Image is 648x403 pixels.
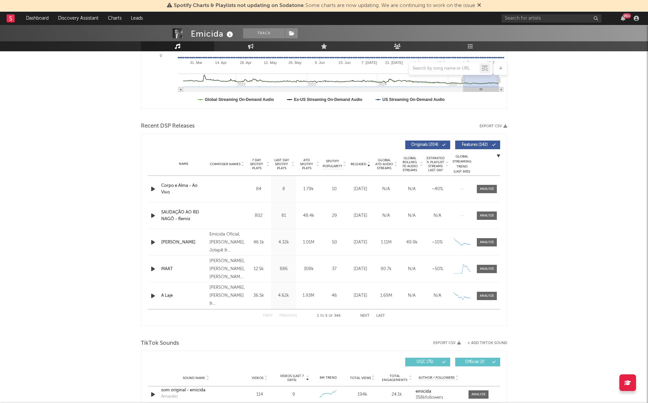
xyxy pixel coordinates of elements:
span: Total Engagements [381,374,408,382]
a: Dashboard [21,12,53,25]
div: 29 [323,212,346,219]
div: 1.79k [298,186,319,193]
button: Originals(204) [405,141,450,149]
div: 1.69M [375,292,397,299]
div: 48.4k [298,212,319,219]
div: [DATE] [349,239,372,246]
a: SAUDAÇÃO AO REI NAGÔ - Remix [161,209,206,222]
div: Emicida [191,28,235,39]
span: Videos [252,376,263,380]
div: 50 [323,239,346,246]
a: Corpo e Alma - Ao Vivo [161,183,206,196]
div: N/A [375,212,397,219]
div: [PERSON_NAME], [PERSON_NAME], [PERSON_NAME], [PERSON_NAME], [PERSON_NAME] e [PERSON_NAME] +1 others [209,257,244,281]
button: + Add TikTok Sound [468,341,507,345]
button: UGC(75) [405,358,450,366]
div: N/A [401,266,423,272]
div: 81 [273,212,294,219]
div: Global Streaming Trend (Last 60D) [452,154,472,174]
text: 14. Apr [215,61,227,65]
span: Last Day Spotify Plays [273,158,290,170]
span: Spotify Popularity [323,159,342,169]
div: 99 + [623,13,631,18]
span: Spotify Charts & Playlists not updating on Sodatone [174,3,304,8]
button: + Add TikTok Sound [461,341,507,345]
div: 36.5k [248,292,269,299]
div: 1 5 346 [310,312,347,320]
span: Videos (last 7 days) [278,374,305,382]
span: Global Rolling 7D Audio Streams [401,156,419,172]
text: 15. Sep [486,61,499,65]
div: 802 [248,212,269,219]
div: Emicida Oficial, [PERSON_NAME], Jotapê & [PERSON_NAME] [209,230,244,254]
div: 194k [347,391,378,398]
text: 9. Jun [315,61,325,65]
div: [DATE] [349,212,372,219]
div: 46 [323,292,346,299]
div: N/A [375,186,397,193]
button: Next [360,314,370,318]
div: 9 [292,391,295,398]
span: Estimated % Playlist Streams Last Day [426,156,445,172]
span: ATD Spotify Plays [298,158,315,170]
span: of [329,314,333,317]
button: First [263,314,273,318]
text: US Streaming On-Demand Audio [382,97,445,102]
span: Released [351,162,366,166]
text: 28. Apr [240,61,251,65]
a: som original - emicida [161,387,231,394]
strong: emicida [416,389,431,394]
button: Features(142) [455,141,500,149]
div: ~ 40 % [426,186,449,193]
span: to [320,314,324,317]
a: Charts [103,12,126,25]
div: 12.5k [248,266,269,272]
button: Export CSV [480,124,507,128]
a: Discovery Assistant [53,12,103,25]
div: N/A [426,292,449,299]
div: N/A [401,212,423,219]
button: Last [376,314,385,318]
div: [PERSON_NAME], [PERSON_NAME] & [PERSON_NAME] [209,284,244,308]
div: 308k [298,266,319,272]
div: ~ 50 % [426,266,449,272]
div: 1.01M [298,239,319,246]
div: Amarelo [161,393,178,400]
div: ~ 10 % [426,239,449,246]
text: 18. Aug [437,61,450,65]
a: MAAT [161,266,206,272]
div: 24.1k [381,391,412,398]
div: 886 [273,266,294,272]
text: Ex-US Streaming On-Demand Audio [294,97,363,102]
div: 358k followers [416,395,462,400]
span: Composer Names [210,162,240,166]
div: 6M Trend [313,375,344,380]
button: Export CSV [433,341,461,345]
a: [PERSON_NAME] [161,239,206,246]
div: 10 [323,186,346,193]
button: Official(2) [455,358,500,366]
span: Global ATD Audio Streams [375,158,393,170]
span: TikTok Sounds [141,339,179,347]
div: Name [161,162,206,167]
div: 4.32k [273,239,294,246]
input: Search by song name or URL [409,66,480,71]
span: Features ( 142 ) [460,143,490,147]
text: 26. May [289,61,302,65]
div: N/A [401,292,423,299]
div: [DATE] [349,292,372,299]
text: 23. Jun [339,61,351,65]
a: emicida [416,389,462,394]
span: Author / Followers [419,376,455,380]
div: 49.9k [401,239,423,246]
a: A Laje [161,292,206,299]
div: [DATE] [349,186,372,193]
div: 84 [248,186,269,193]
span: : Some charts are now updating. We are continuing to work on the issue [174,3,475,8]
